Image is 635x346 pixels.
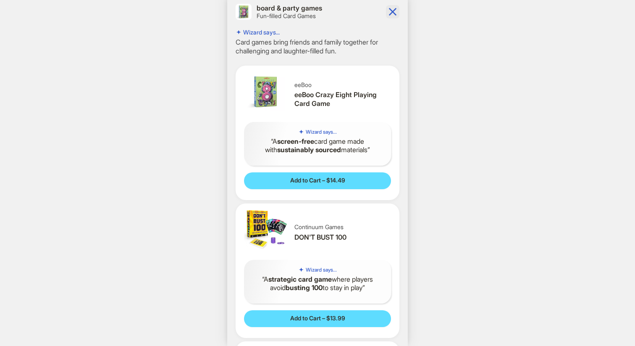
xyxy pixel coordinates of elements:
div: eeBoo Crazy Eight Playing Card GameeeBooeeBoo Crazy Eight Playing Card GameWizard says...Ascreen-... [236,66,399,200]
span: Add to Cart – $13.99 [290,314,345,322]
b: busting 100 [286,283,323,292]
img: eeBoo Crazy Eight Playing Card Game [244,72,287,111]
span: Continuum Games [294,223,344,231]
span: Add to Cart – $14.49 [290,177,345,184]
h5: Wizard says... [306,267,337,273]
h5: Wizard says... [306,129,337,135]
h2: Fun-filled Card Games [257,12,322,20]
h1: board & party games [257,4,322,13]
button: Add to Cart – $13.99 [244,310,391,327]
b: sustainably sourced [277,145,341,154]
button: Add to Cart – $14.49 [244,172,391,189]
span: eeBoo [294,81,312,89]
b: strategic card game [268,275,332,283]
h3: eeBoo Crazy Eight Playing Card Game [294,90,391,108]
q: A card game made with materials [251,137,384,155]
h4: Wizard says... [243,29,280,36]
q: A where players avoid to stay in play [251,275,384,293]
b: screen-free [277,137,314,145]
img: DON'T BUST 100 [244,210,287,249]
h3: DON'T BUST 100 [294,233,391,242]
img: Fun-filled Card Games [236,4,252,20]
p: Card games bring friends and family together for challenging and laughter-filled fun. [236,38,399,55]
div: DON'T BUST 100Continuum GamesDON'T BUST 100Wizard says...Astrategic card gamewhere players avoidb... [236,203,399,338]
